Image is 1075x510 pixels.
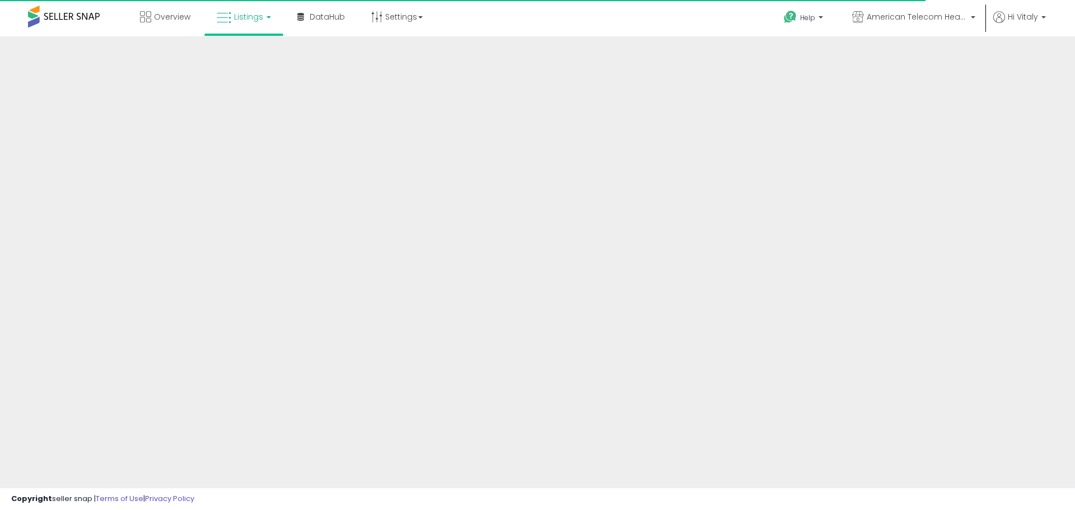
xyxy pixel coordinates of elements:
a: Privacy Policy [145,493,194,504]
i: Get Help [783,10,797,24]
span: Hi Vitaly [1008,11,1038,22]
span: Listings [234,11,263,22]
strong: Copyright [11,493,52,504]
a: Hi Vitaly [993,11,1046,36]
span: DataHub [310,11,345,22]
a: Help [775,2,834,36]
a: Terms of Use [96,493,143,504]
span: Help [800,13,815,22]
span: American Telecom Headquarters [867,11,968,22]
span: Overview [154,11,190,22]
div: seller snap | | [11,494,194,504]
